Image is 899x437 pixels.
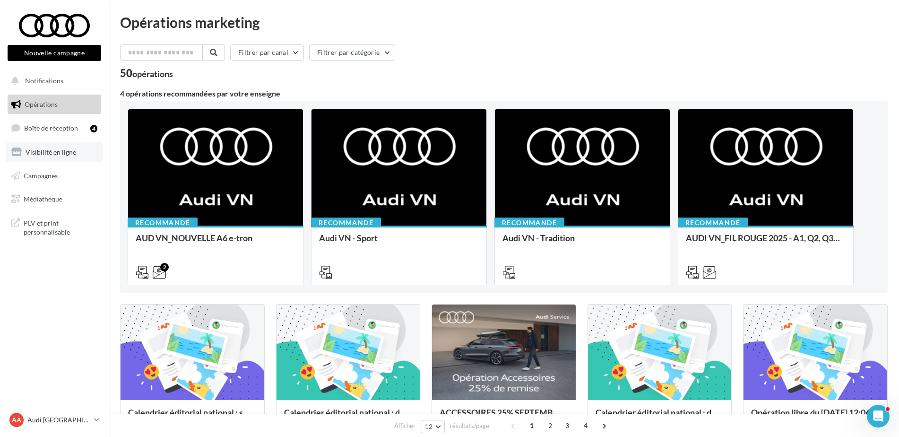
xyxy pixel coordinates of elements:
span: Opérations [25,100,58,108]
button: Nouvelle campagne [8,45,101,61]
iframe: Intercom live chat [867,405,890,428]
div: Calendrier éditorial national : du 02.09 au 15.09 [284,408,413,427]
a: Campagnes [6,166,103,186]
span: Afficher [394,421,415,430]
a: Opérations [6,95,103,114]
span: PLV et print personnalisable [24,217,97,237]
span: résultats/page [450,421,489,430]
div: Opération libre du [DATE] 12:06 [751,408,880,427]
div: AUD VN_NOUVELLE A6 e-tron [136,233,295,252]
button: Notifications [6,71,99,91]
div: 4 [90,125,97,132]
div: 2 [160,263,169,271]
div: 50 [120,68,173,79]
div: Calendrier éditorial national : semaine du 08.09 au 14.09 [128,408,257,427]
span: 2 [543,418,558,433]
a: AA Audi [GEOGRAPHIC_DATA] [8,411,101,429]
span: 1 [524,418,539,433]
div: 4 opérations recommandées par votre enseigne [120,90,888,97]
span: 3 [560,418,575,433]
span: Médiathèque [24,195,62,203]
div: opérations [132,70,173,78]
span: Visibilité en ligne [26,148,76,156]
button: Filtrer par canal [230,44,304,61]
div: Audi VN - Tradition [502,233,662,252]
div: Recommandé [311,218,381,228]
div: Opérations marketing [120,15,888,29]
button: Filtrer par catégorie [309,44,395,61]
span: AA [12,415,21,425]
div: Recommandé [128,218,198,228]
span: 12 [425,423,433,430]
span: Boîte de réception [24,124,78,132]
a: Visibilité en ligne [6,142,103,162]
div: Recommandé [678,218,748,228]
span: Notifications [25,77,63,85]
div: Recommandé [494,218,564,228]
div: AUDI VN_FIL ROUGE 2025 - A1, Q2, Q3, Q5 et Q4 e-tron [686,233,846,252]
a: PLV et print personnalisable [6,213,103,241]
p: Audi [GEOGRAPHIC_DATA] [27,415,90,425]
div: Audi VN - Sport [319,233,479,252]
a: Boîte de réception4 [6,118,103,138]
div: ACCESSOIRES 25% SEPTEMBRE - AUDI SERVICE [440,408,568,427]
div: Calendrier éditorial national : du 02.09 au 09.09 [596,408,724,427]
a: Médiathèque [6,189,103,209]
button: 12 [421,420,445,433]
span: Campagnes [24,171,58,179]
span: 4 [578,418,593,433]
